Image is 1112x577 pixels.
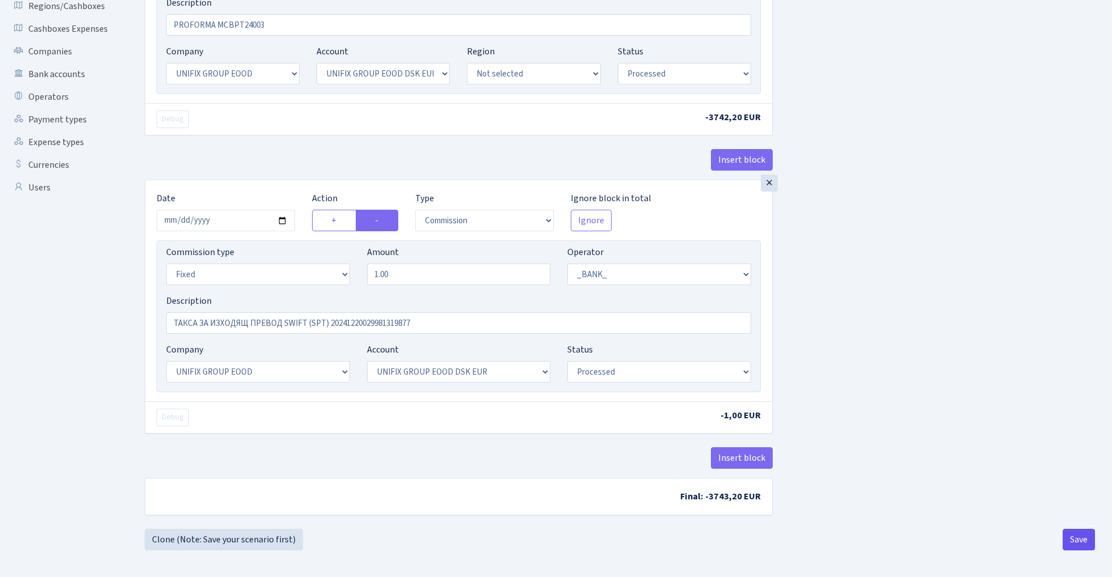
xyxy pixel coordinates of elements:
[567,343,593,357] label: Status
[571,210,612,231] button: Ignore
[6,18,119,40] a: Cashboxes Expenses
[415,192,434,205] label: Type
[6,176,119,199] a: Users
[711,149,773,171] button: Insert block
[571,192,651,205] label: Ignore block in total
[6,154,119,176] a: Currencies
[317,45,348,58] label: Account
[312,210,356,231] label: +
[761,175,778,192] div: ×
[166,245,234,259] label: Commission type
[356,210,398,231] label: -
[721,409,761,422] span: -1,00 EUR
[6,108,119,131] a: Payment types
[1063,529,1095,550] button: Save
[6,131,119,154] a: Expense types
[6,40,119,63] a: Companies
[705,111,761,124] span: -3742,20 EUR
[367,245,399,259] label: Amount
[145,529,303,550] a: Clone (Note: Save your scenario first)
[166,343,203,357] label: Company
[467,45,495,58] label: Region
[618,45,643,58] label: Status
[157,111,189,128] button: Debug
[157,192,175,205] label: Date
[166,45,203,58] label: Company
[367,343,399,357] label: Account
[6,63,119,86] a: Bank accounts
[166,294,212,308] label: Description
[567,245,604,259] label: Operator
[6,86,119,108] a: Operators
[711,447,773,469] button: Insert block
[312,192,338,205] label: Action
[680,490,761,503] span: Final: -3743,20 EUR
[157,409,189,426] button: Debug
